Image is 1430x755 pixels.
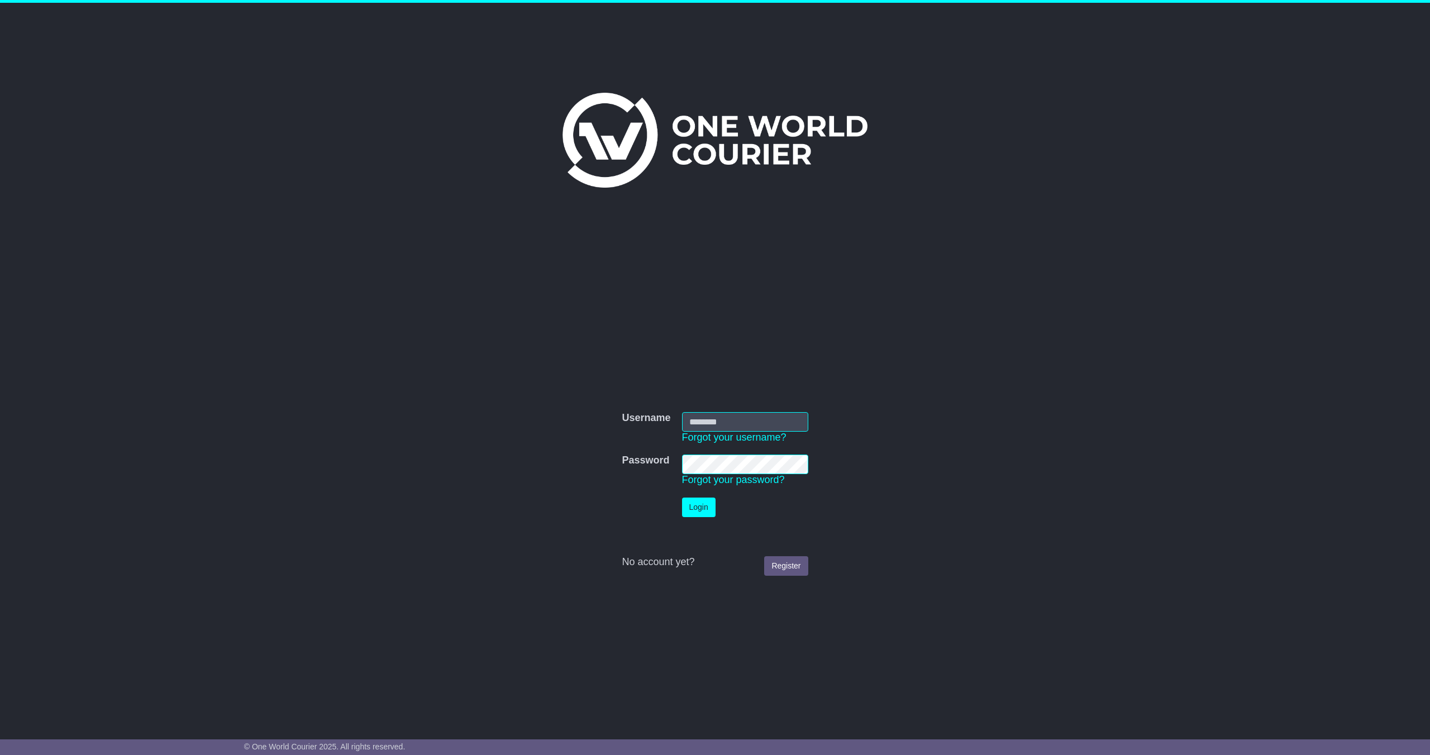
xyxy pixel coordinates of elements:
[764,556,808,576] a: Register
[563,93,867,188] img: One World
[622,412,670,424] label: Username
[622,556,808,568] div: No account yet?
[682,432,786,443] a: Forgot your username?
[682,474,785,485] a: Forgot your password?
[244,742,406,751] span: © One World Courier 2025. All rights reserved.
[622,455,669,467] label: Password
[682,498,716,517] button: Login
